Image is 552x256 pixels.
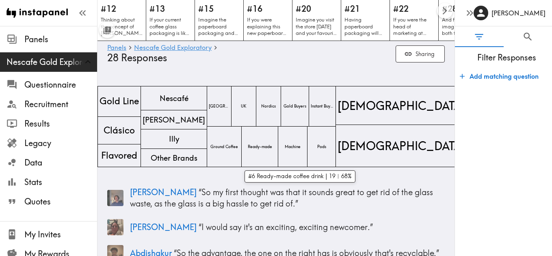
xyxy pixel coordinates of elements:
img: Panelist thumbnail [107,190,123,206]
img: Panelist thumbnail [107,219,123,235]
span: Results [24,118,97,129]
span: Recruitment [24,99,97,110]
span: Gold Line [98,93,141,109]
span: Search [522,31,533,42]
p: And finally, imagine you had both the glass jar and the new paperboard format at home. Your frien... [442,16,484,37]
button: Filter Responses [455,26,504,47]
p: Having paperboard packaging will mean you can't see through the packaging to the actual coffee gr... [344,16,386,37]
span: Machine [283,142,302,151]
span: 28 Responses [107,52,167,64]
span: [DEMOGRAPHIC_DATA] [336,96,467,115]
span: [PERSON_NAME] [141,113,207,127]
p: If you were explaining this new paperboard packaging to a friend who is skeptical about environme... [247,16,289,37]
span: Flavored [100,148,139,163]
span: Filter Responses [461,52,552,63]
button: Scroll right [437,3,453,19]
span: Quotes [24,196,97,207]
span: [DEMOGRAPHIC_DATA] [336,136,467,155]
span: Nescafé [158,91,190,105]
span: Gold Buyers [282,102,308,111]
a: Nescafe Gold Exploratory [134,44,212,52]
a: Panelist thumbnail[PERSON_NAME] “So my first thought was that it sounds great to get rid of the g... [107,183,445,213]
p: “ So my first thought was that it sounds great to get rid of the glass waste, as the glass is a b... [130,187,445,209]
p: Imagine you visit the store tomorrow and your favourite coffee in glass packaging is no longer av... [296,16,338,37]
button: Sharing [396,45,445,63]
span: [PERSON_NAME] [130,187,197,197]
span: Ready-made [246,142,274,151]
span: Illy [167,132,181,146]
p: Imagine the paperboard packaging and the glass packaging are sitting on a shelf, having an argume... [198,16,240,37]
h5: #20 [296,3,338,15]
span: My Invites [24,229,97,240]
button: Toggle between responses and questions [99,22,115,38]
span: Clásico [102,123,136,138]
span: UK [239,102,248,111]
span: Ground Coffee [209,142,240,151]
h5: #22 [393,3,435,15]
span: Questionnaire [24,79,97,90]
h5: #12 [101,3,143,15]
span: Nordics [260,102,277,111]
span: Other Brands [149,151,199,165]
p: If you were the head of marketing at Nescafé, what would you call this new paperboard packaging t... [393,16,435,37]
button: Add matching question [457,68,542,84]
span: Pods [316,142,328,151]
h5: #15 [198,3,240,15]
span: [GEOGRAPHIC_DATA] [207,102,231,111]
span: Instant Buyers [309,102,336,111]
h6: [PERSON_NAME] [491,9,546,17]
span: Data [24,157,97,168]
h5: #13 [149,3,191,15]
span: Stats [24,176,97,188]
h5: #16 [247,3,289,15]
a: Panelist thumbnail[PERSON_NAME] “I would say it's an exciting, exciting newcomer.” [107,216,445,239]
p: If your current coffee glass packaging is like a trusted old friend, what is this new paperboard ... [149,16,191,37]
a: Panels [107,44,126,52]
p: Thinking about the concept of Nescafé's new paperboard packaging - what are your immediate reacti... [101,16,143,37]
h5: #21 [344,3,386,15]
span: [PERSON_NAME] [130,222,197,232]
span: Legacy [24,138,97,149]
span: Panels [24,34,97,45]
span: Nescafe Gold Exploratory [6,56,97,68]
p: “ I would say it's an exciting, exciting newcomer. ” [130,222,445,233]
